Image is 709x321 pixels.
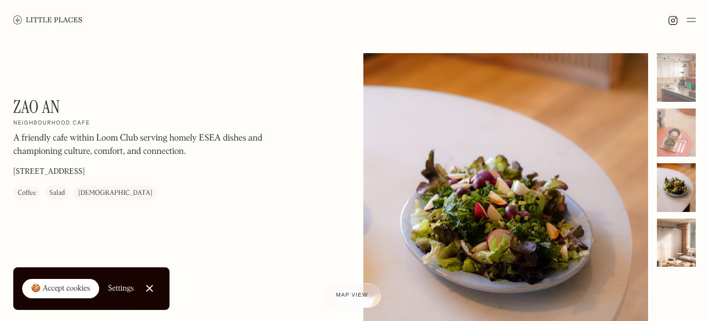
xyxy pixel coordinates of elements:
[108,276,134,301] a: Settings
[138,277,161,299] a: Close Cookie Popup
[336,292,368,298] span: Map view
[13,132,312,158] p: A friendly cafe within Loom Club serving homely ESEA dishes and championing culture, comfort, and...
[108,284,134,292] div: Settings
[31,283,90,294] div: 🍪 Accept cookies
[22,279,99,299] a: 🍪 Accept cookies
[13,96,60,117] h1: Zao An
[13,120,90,127] h2: Neighbourhood cafe
[13,166,85,178] p: [STREET_ADDRESS]
[323,283,382,308] a: Map view
[18,188,36,199] div: Coffee
[49,188,65,199] div: Salad
[78,188,152,199] div: [DEMOGRAPHIC_DATA]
